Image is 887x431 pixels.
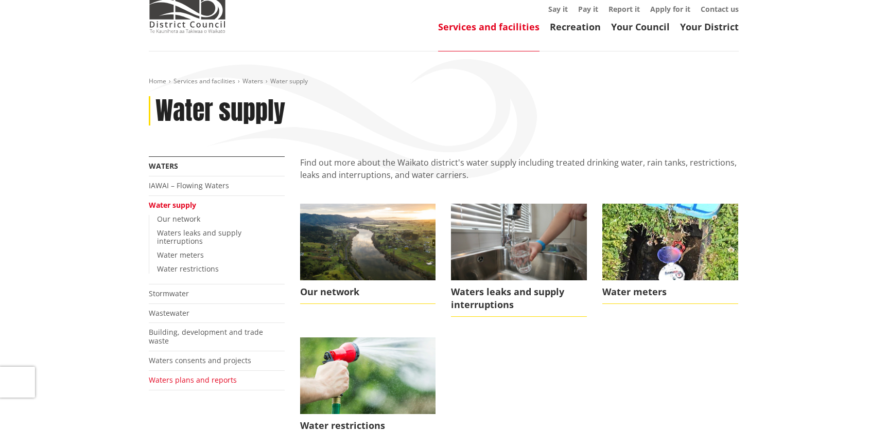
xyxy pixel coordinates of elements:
[608,4,640,14] a: Report it
[149,289,189,298] a: Stormwater
[300,204,436,280] img: Waikato Te Awa
[242,77,263,85] a: Waters
[157,214,200,224] a: Our network
[602,280,738,304] span: Water meters
[602,204,738,304] a: Water meters
[149,77,739,86] nav: breadcrumb
[157,228,241,246] a: Waters leaks and supply interruptions
[149,355,251,365] a: Waters consents and projects
[157,250,204,260] a: Water meters
[149,161,178,171] a: Waters
[548,4,568,14] a: Say it
[155,96,285,126] h1: Water supply
[149,375,237,385] a: Waters plans and reports
[300,156,739,193] p: Find out more about the Waikato district's water supply including treated drinking water, rain ta...
[701,4,739,14] a: Contact us
[270,77,308,85] span: Water supply
[578,4,598,14] a: Pay it
[300,280,436,304] span: Our network
[149,327,263,346] a: Building, development and trade waste
[680,21,739,33] a: Your District
[149,308,189,318] a: Wastewater
[300,204,436,304] a: Our network
[149,181,229,190] a: IAWAI – Flowing Waters
[840,388,877,425] iframe: Messenger Launcher
[173,77,235,85] a: Services and facilities
[451,280,587,317] span: Waters leaks and supply interruptions
[451,204,587,317] a: Waters leaks and supply interruptions
[149,77,166,85] a: Home
[602,204,738,280] img: water meter
[650,4,690,14] a: Apply for it
[451,204,587,280] img: water image
[438,21,540,33] a: Services and facilities
[550,21,601,33] a: Recreation
[611,21,670,33] a: Your Council
[149,200,196,210] a: Water supply
[157,264,219,274] a: Water restrictions
[300,337,436,414] img: water restriction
